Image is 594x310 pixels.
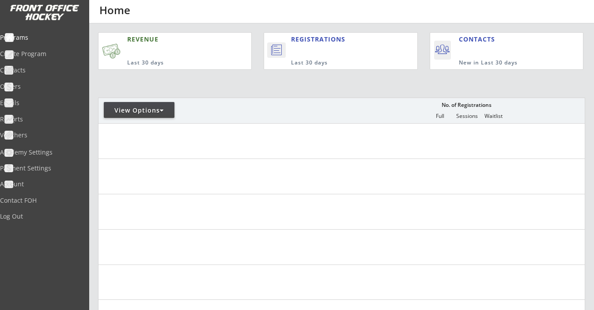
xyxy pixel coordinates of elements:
[459,59,542,67] div: New in Last 30 days
[127,35,212,44] div: REVENUE
[480,113,507,119] div: Waitlist
[127,59,212,67] div: Last 30 days
[291,35,379,44] div: REGISTRATIONS
[439,102,494,108] div: No. of Registrations
[291,59,381,67] div: Last 30 days
[104,106,174,115] div: View Options
[454,113,480,119] div: Sessions
[459,35,499,44] div: CONTACTS
[427,113,453,119] div: Full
